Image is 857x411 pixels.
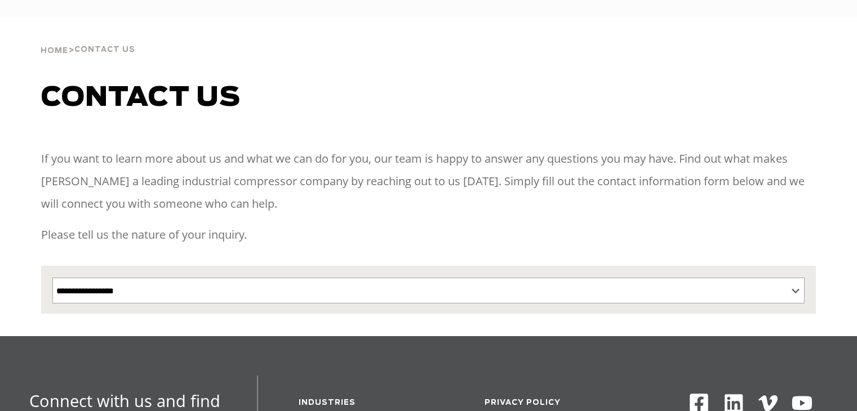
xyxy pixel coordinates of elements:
[41,45,68,55] a: Home
[41,148,816,215] p: If you want to learn more about us and what we can do for you, our team is happy to answer any qu...
[74,46,135,53] span: Contact Us
[299,399,356,406] a: Industries
[41,84,241,111] span: Contact us
[41,17,135,60] div: >
[485,399,561,406] a: Privacy Policy
[41,47,68,55] span: Home
[41,224,816,246] p: Please tell us the nature of your inquiry.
